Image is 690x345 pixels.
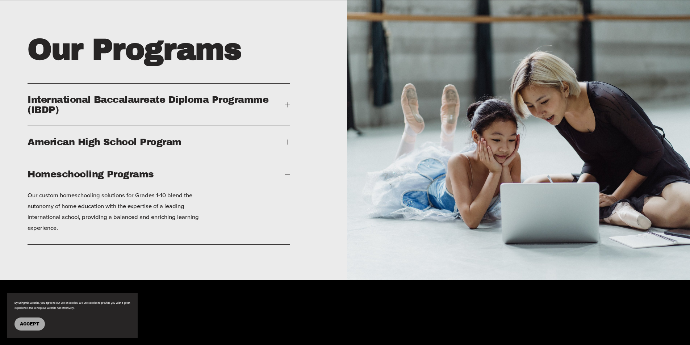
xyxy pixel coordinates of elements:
[28,94,285,115] span: International Baccalaureate Diploma Programme (IBDP)
[28,190,211,233] p: Our custom homeschooling solutions for Grades 1-10 blend the autonomy of home education with the ...
[28,158,290,190] button: Homeschooling Programs
[28,126,290,158] button: American High School Program
[28,34,241,66] strong: Our Programs
[14,300,130,310] p: By using this website, you agree to our use of cookies. We use cookies to provide you with a grea...
[14,317,45,331] button: Accept
[28,169,285,179] span: Homeschooling Programs
[28,84,290,126] button: International Baccalaureate Diploma Programme (IBDP)
[28,137,285,147] span: American High School Program
[28,190,290,244] div: Homeschooling Programs
[20,321,39,327] span: Accept
[7,293,138,338] section: Cookie banner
